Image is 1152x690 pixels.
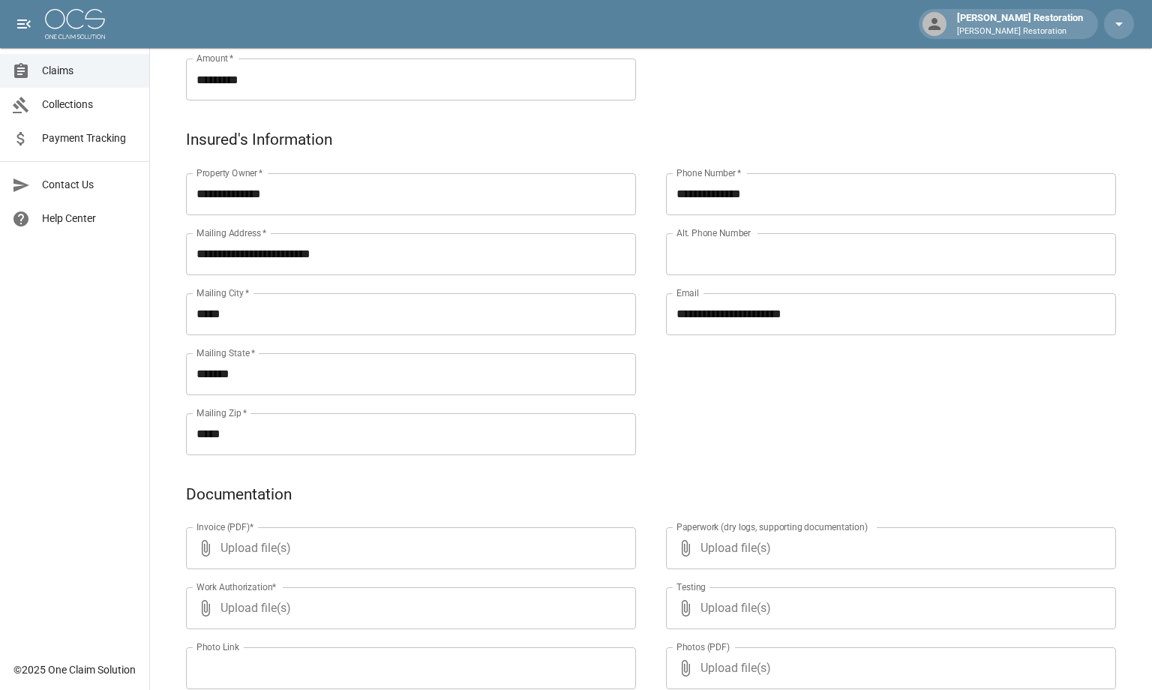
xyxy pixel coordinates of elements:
[220,587,595,629] span: Upload file(s)
[9,9,39,39] button: open drawer
[700,527,1075,569] span: Upload file(s)
[45,9,105,39] img: ocs-logo-white-transparent.png
[196,406,247,419] label: Mailing Zip
[676,520,868,533] label: Paperwork (dry logs, supporting documentation)
[951,10,1089,37] div: [PERSON_NAME] Restoration
[676,580,706,593] label: Testing
[42,63,137,79] span: Claims
[196,640,239,653] label: Photo Link
[196,52,234,64] label: Amount
[700,587,1075,629] span: Upload file(s)
[700,647,1075,689] span: Upload file(s)
[196,580,277,593] label: Work Authorization*
[13,662,136,677] div: © 2025 One Claim Solution
[220,527,595,569] span: Upload file(s)
[196,346,255,359] label: Mailing State
[196,166,263,179] label: Property Owner
[42,130,137,146] span: Payment Tracking
[957,25,1083,38] p: [PERSON_NAME] Restoration
[42,211,137,226] span: Help Center
[676,640,730,653] label: Photos (PDF)
[196,226,266,239] label: Mailing Address
[676,286,699,299] label: Email
[676,166,741,179] label: Phone Number
[196,286,250,299] label: Mailing City
[42,177,137,193] span: Contact Us
[42,97,137,112] span: Collections
[196,520,254,533] label: Invoice (PDF)*
[676,226,751,239] label: Alt. Phone Number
